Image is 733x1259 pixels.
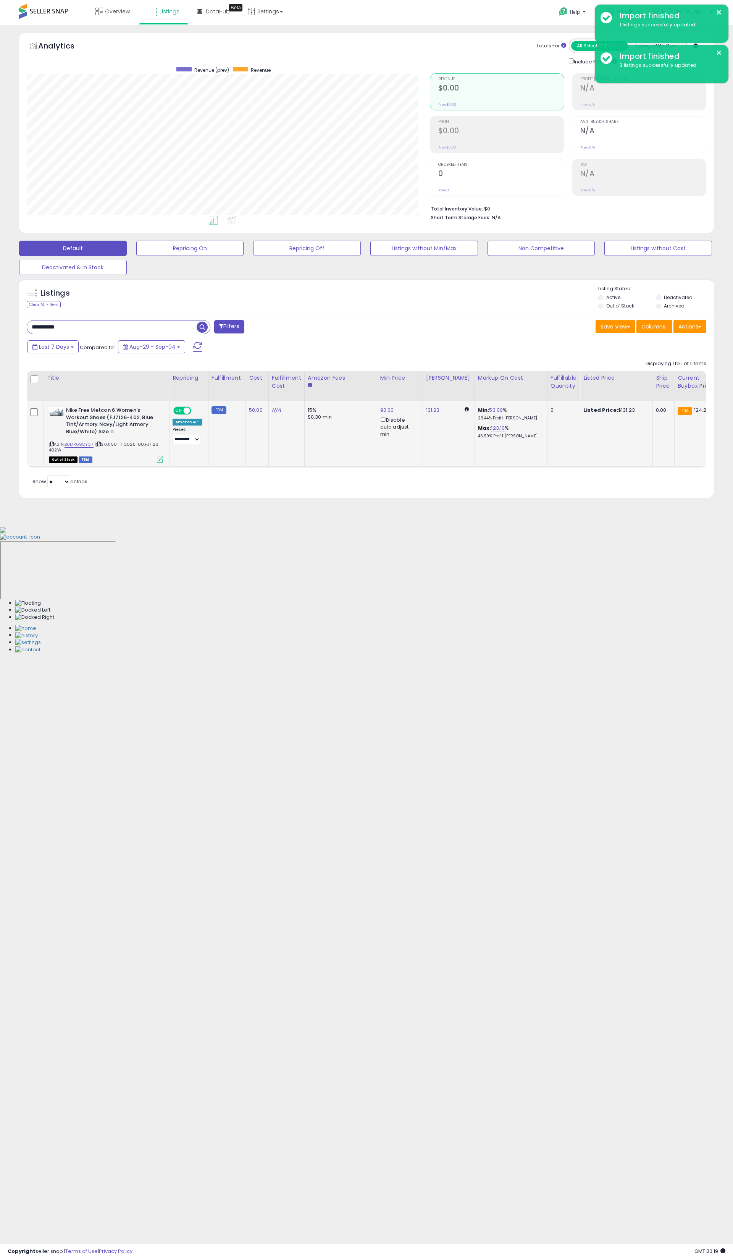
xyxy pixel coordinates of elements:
[15,639,41,646] img: Settings
[673,320,706,333] button: Actions
[431,206,483,212] b: Total Inventory Value:
[249,406,263,414] a: 50.00
[190,408,202,414] span: OFF
[27,340,79,353] button: Last 7 Days
[716,48,722,58] button: ×
[478,424,491,432] b: Max:
[583,407,647,414] div: $131.23
[129,343,176,351] span: Aug-29 - Sep-04
[678,407,692,415] small: FBA
[272,406,281,414] a: N/A
[580,77,706,81] span: Profit [PERSON_NAME]
[438,126,564,137] h2: $0.00
[438,169,564,180] h2: 0
[308,414,371,421] div: $0.30 min
[678,374,717,390] div: Current Buybox Price
[664,294,693,301] label: Deactivated
[646,360,706,367] div: Displaying 1 to 1 of 1 items
[606,294,620,301] label: Active
[426,374,471,382] div: [PERSON_NAME]
[380,374,420,382] div: Min Price
[212,374,242,382] div: Fulfillment
[580,120,706,124] span: Avg. Buybox Share
[249,374,265,382] div: Cost
[571,41,628,51] button: All Selected Listings
[478,416,541,421] p: 29.44% Profit [PERSON_NAME]
[49,407,163,462] div: ASIN:
[580,84,706,94] h2: N/A
[15,646,40,654] img: Contact
[39,343,69,351] span: Last 7 Days
[583,374,649,382] div: Listed Price
[253,241,361,256] button: Repricing Off
[694,406,710,414] span: 124.24
[580,188,595,193] small: Prev: N/A
[580,169,706,180] h2: N/A
[38,40,89,53] h5: Analytics
[431,214,491,221] b: Short Term Storage Fees:
[438,84,564,94] h2: $0.00
[614,21,723,29] div: 1 listings successfully updated.
[49,441,161,453] span: | SKU: 50-11-2025-08.FJ7126-402W
[15,625,36,632] img: Home
[426,406,440,414] a: 131.23
[563,57,626,66] div: Include Returns
[583,406,618,414] b: Listed Price:
[370,241,478,256] button: Listings without Min/Max
[308,382,312,389] small: Amazon Fees.
[489,406,503,414] a: 53.00
[559,7,568,16] i: Get Help
[49,407,64,416] img: 31O-vTYphQL._SL40_.jpg
[173,419,202,426] div: Amazon AI *
[194,67,229,73] span: Revenue (prev)
[580,163,706,167] span: ROI
[173,374,205,382] div: Repricing
[66,407,159,437] b: Nike Free Metcon 6 Women's Workout Shoes (FJ7126-402, Blue Tint/Armory Navy/Light Armory Blue/Whi...
[596,320,635,333] button: Save View
[308,374,374,382] div: Amazon Fees
[15,600,41,607] img: Floating
[80,344,115,351] span: Compared to:
[478,434,541,439] p: 46.90% Profit [PERSON_NAME]
[438,102,456,107] small: Prev: $0.00
[160,8,179,15] span: Listings
[580,126,706,137] h2: N/A
[438,145,456,150] small: Prev: $0.00
[614,51,723,62] div: Import finished
[214,320,244,333] button: Filters
[173,427,202,444] div: Preset:
[580,145,595,150] small: Prev: N/A
[488,241,595,256] button: Non Competitive
[478,374,544,382] div: Markup on Cost
[308,407,371,414] div: 15%
[716,8,722,17] button: ×
[380,406,394,414] a: 90.00
[606,303,634,309] label: Out of Stock
[491,424,505,432] a: 123.10
[15,632,38,639] img: History
[475,371,547,401] th: The percentage added to the cost of goods (COGS) that forms the calculator for Min & Max prices.
[272,374,301,390] div: Fulfillment Cost
[478,407,541,421] div: %
[380,416,417,438] div: Disable auto adjust min
[212,406,226,414] small: FBM
[636,320,672,333] button: Columns
[664,303,685,309] label: Archived
[229,4,242,11] div: Tooltip anchor
[551,407,574,414] div: 0
[580,102,595,107] small: Prev: N/A
[570,9,580,15] span: Help
[47,374,166,382] div: Title
[27,301,61,308] div: Clear All Filters
[136,241,244,256] button: Repricing On
[553,1,593,25] a: Help
[438,120,564,124] span: Profit
[15,607,50,614] img: Docked Left
[604,241,712,256] button: Listings without Cost
[598,285,714,293] p: Listing States:
[438,163,564,167] span: Ordered Items
[174,408,184,414] span: ON
[656,407,668,414] div: 0.00
[492,214,501,221] span: N/A
[65,441,94,448] a: B0DR6GQYC7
